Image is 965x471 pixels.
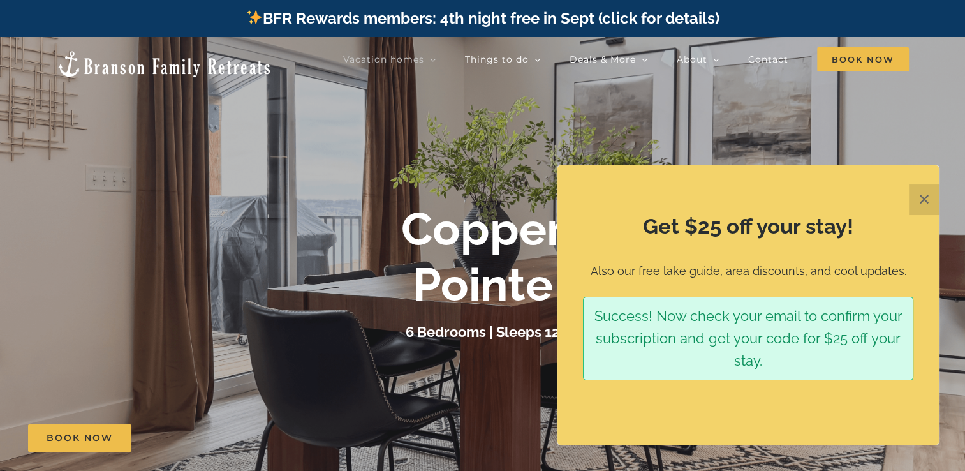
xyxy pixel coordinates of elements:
[246,9,719,27] a: BFR Rewards members: 4th night free in Sept (click for details)
[748,47,788,72] a: Contact
[909,184,939,215] button: Close
[406,324,559,340] h3: 6 Bedrooms | Sleeps 12
[465,47,541,72] a: Things to do
[28,424,131,452] a: Book Now
[748,55,788,64] span: Contact
[47,433,113,444] span: Book Now
[570,55,636,64] span: Deals & More
[677,55,707,64] span: About
[583,262,913,281] p: Also our free lake guide, area discounts, and cool updates.
[465,55,529,64] span: Things to do
[343,47,436,72] a: Vacation homes
[583,297,913,381] div: Success! Now check your email to confirm your subscription and get your code for $25 off your stay.
[677,47,719,72] a: About
[401,202,564,311] b: Copper Pointe
[343,55,424,64] span: Vacation homes
[343,47,909,72] nav: Main Menu
[583,396,913,410] p: ​
[570,47,648,72] a: Deals & More
[56,50,272,78] img: Branson Family Retreats Logo
[583,212,913,241] h2: Get $25 off your stay!
[247,10,262,25] img: ✨
[817,47,909,71] span: Book Now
